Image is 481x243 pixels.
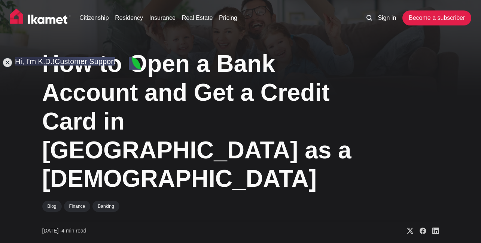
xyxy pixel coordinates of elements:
[219,13,237,22] a: Pricing
[149,13,176,22] a: Insurance
[426,227,439,235] a: Share on Linkedin
[402,10,471,25] a: Become a subscriber
[182,13,213,22] a: Real Estate
[10,9,71,27] img: Ikamet home
[414,227,426,235] a: Share on Facebook
[115,13,143,22] a: Residency
[79,13,109,22] a: Citizenship
[378,13,396,22] a: Sign in
[401,227,414,235] a: Share on X
[42,49,357,193] h1: How to Open a Bank Account and Get a Credit Card in [GEOGRAPHIC_DATA] as a [DEMOGRAPHIC_DATA]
